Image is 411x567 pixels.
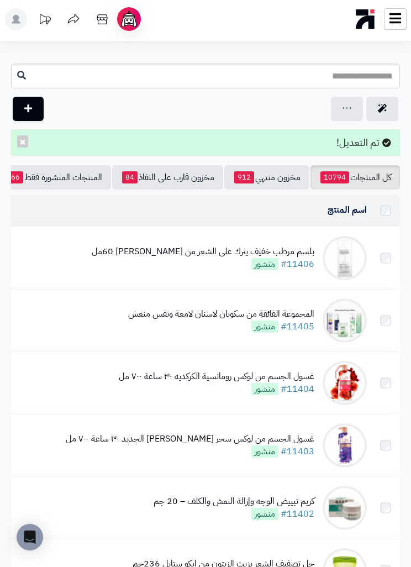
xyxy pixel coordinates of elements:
button: × [17,135,28,148]
span: منشور [251,258,278,270]
img: المجموعة الفائقة من سكوبان لاسنان لامعة ونفس منعش [323,298,367,343]
span: 912 [234,171,254,183]
span: منشور [251,508,278,520]
div: كريم تبييض الوجه وإزالة النمش والكلف – 20 جم [154,495,314,508]
img: logo-mobile.png [356,7,375,32]
a: كل المنتجات10794 [310,165,400,190]
a: #11406 [281,258,314,271]
div: غسول الجسم من لوكس رومانسية الكركديه ٣٠ ساعة ٧٠٠ مل [119,370,314,383]
span: 10794 [320,171,349,183]
img: غسول الجسم من لوكس سحر زهرة الأوركيد الجديد ٣٠ ساعة ٧٠٠ مل [323,423,367,468]
div: غسول الجسم من لوكس سحر [PERSON_NAME] الجديد ٣٠ ساعة ٧٠٠ مل [66,433,314,445]
div: تم التعديل! [11,129,400,156]
a: مخزون قارب على النفاذ84 [112,165,223,190]
a: تحديثات المنصة [31,8,59,33]
img: بلسم مرطب خفيف يترك على الشعر من جيوفاني 60مل [323,236,367,280]
a: #11404 [281,382,314,396]
img: كريم تبييض الوجه وإزالة النمش والكلف – 20 جم [323,486,367,530]
a: مخزون منتهي912 [224,165,309,190]
span: 84 [122,171,138,183]
img: ai-face.png [119,9,139,29]
span: منشور [251,383,278,395]
span: منشور [251,445,278,458]
div: المجموعة الفائقة من سكوبان لاسنان لامعة ونفس منعش [128,308,314,321]
div: Open Intercom Messenger [17,524,43,550]
span: منشور [251,321,278,333]
a: اسم المنتج [328,203,367,217]
img: غسول الجسم من لوكس رومانسية الكركديه ٣٠ ساعة ٧٠٠ مل [323,361,367,405]
a: #11405 [281,320,314,333]
a: #11402 [281,507,314,521]
div: بلسم مرطب خفيف يترك على الشعر من [PERSON_NAME] 60مل [92,245,314,258]
a: #11403 [281,445,314,458]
